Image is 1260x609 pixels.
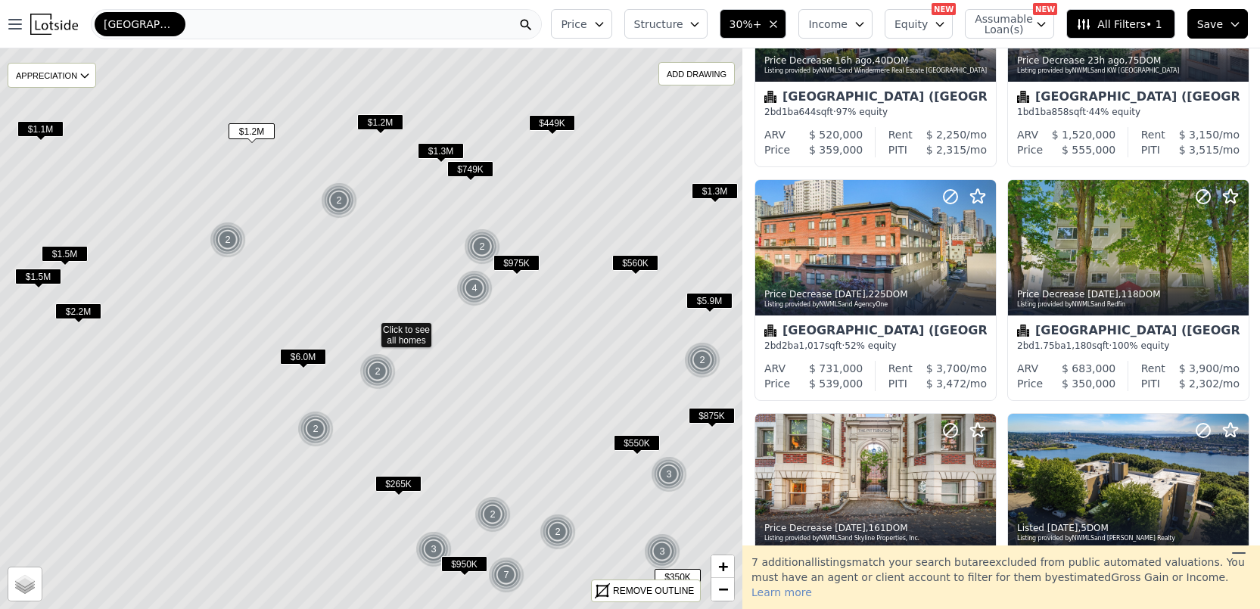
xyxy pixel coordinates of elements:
span: $1.2M [357,114,403,130]
a: Price Decrease [DATE],118DOMListing provided byNWMLSand RedfinCondominium[GEOGRAPHIC_DATA] ([GEOG... [1007,179,1248,401]
div: $560K [612,255,658,277]
span: $1.1M [17,121,64,137]
span: $1.3M [418,143,464,159]
span: [GEOGRAPHIC_DATA] [104,17,176,32]
div: 3 [651,456,687,492]
div: /mo [907,376,987,391]
span: Price [561,17,586,32]
div: 7 [488,557,524,593]
div: 3 [644,533,680,570]
span: 1,017 [799,340,825,351]
div: Price Decrease , 75 DOM [1017,54,1241,67]
div: Price Decrease , 118 DOM [1017,288,1241,300]
div: [GEOGRAPHIC_DATA] ([GEOGRAPHIC_DATA]) [1017,91,1240,106]
div: /mo [1160,376,1240,391]
div: /mo [1160,142,1240,157]
img: g1.png [684,342,721,378]
div: PITI [888,376,907,391]
span: − [718,579,728,598]
div: $449K [529,115,575,137]
div: Listed , 5 DOM [1017,522,1241,534]
div: Rent [1141,127,1165,142]
button: Equity [885,9,953,39]
button: 30%+ [720,9,787,39]
div: 2 [464,228,500,265]
span: Equity [894,17,928,32]
span: $265K [375,476,422,492]
div: $265K [375,476,422,498]
button: Structure [624,9,708,39]
img: g1.png [540,514,577,550]
div: Listing provided by NWMLS and [PERSON_NAME] Realty [1017,534,1241,543]
div: NEW [1033,3,1057,15]
div: 7 additional listing s match your search but are excluded from public automated valuations. You m... [742,545,1260,609]
span: Income [808,17,848,32]
span: $1.3M [692,183,738,199]
span: $975K [493,255,540,271]
div: PITI [1141,142,1160,157]
div: $875K [689,408,735,430]
span: 858 [1052,107,1069,117]
button: Assumable Loan(s) [965,9,1054,39]
span: $ 539,000 [809,378,863,390]
div: Price [764,142,790,157]
span: $ 3,900 [1179,362,1219,374]
time: 2025-09-22 16:52 [1087,289,1118,300]
span: Assumable Loan(s) [975,14,1023,35]
button: Save [1187,9,1248,39]
span: $ 2,302 [1179,378,1219,390]
div: $950K [441,556,487,578]
div: 2 bd 1.75 ba sqft · 100% equity [1017,340,1240,352]
div: 1 bd 1 ba sqft · 44% equity [1017,106,1240,118]
div: Listing provided by NWMLS and Skyline Properties, Inc. [764,534,988,543]
span: 644 [799,107,817,117]
div: Listing provided by NWMLS and Redfin [1017,300,1241,309]
div: Price [1017,142,1043,157]
a: Zoom out [711,578,734,601]
div: Rent [888,127,913,142]
div: 2 [210,222,246,258]
span: $749K [447,161,493,177]
span: $ 350,000 [1062,378,1115,390]
div: $749K [447,161,493,183]
time: 2025-09-24 05:15 [835,55,872,66]
img: Condominium [1017,325,1029,337]
div: /mo [907,142,987,157]
span: $ 731,000 [809,362,863,374]
div: Listing provided by NWMLS and Windermere Real Estate [GEOGRAPHIC_DATA] [764,67,988,76]
div: Listing provided by NWMLS and KW [GEOGRAPHIC_DATA] [1017,67,1241,76]
div: ARV [1017,361,1038,376]
div: /mo [1165,127,1240,142]
div: /mo [913,127,987,142]
div: 2 [684,342,720,378]
span: $550K [614,435,660,451]
div: APPRECIATION [8,63,96,88]
img: g1.png [359,353,397,390]
div: 2 [474,496,511,533]
div: Listing provided by NWMLS and AgencyOne [764,300,988,309]
div: $1.2M [357,114,403,136]
div: Price Decrease , 225 DOM [764,288,988,300]
div: Price Decrease , 40 DOM [764,54,988,67]
div: /mo [913,361,987,376]
div: $1.2M [229,123,275,145]
div: $2.2M [55,303,101,325]
div: $1.3M [418,143,464,165]
span: $ 3,700 [926,362,966,374]
img: g1.png [488,557,525,593]
div: 2 [359,353,396,390]
div: ARV [764,361,786,376]
button: All Filters• 1 [1066,9,1174,39]
time: 2025-09-23 22:24 [1087,55,1125,66]
time: 2025-09-21 17:33 [835,523,866,533]
span: $ 359,000 [809,144,863,156]
img: g1.png [456,270,493,306]
div: Rent [1141,361,1165,376]
div: Price [764,376,790,391]
div: $1.5M [15,269,61,291]
div: PITI [1141,376,1160,391]
div: $1.5M [42,246,88,268]
span: $1.5M [42,246,88,262]
div: ADD DRAWING [659,63,734,85]
span: $ 2,315 [926,144,966,156]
